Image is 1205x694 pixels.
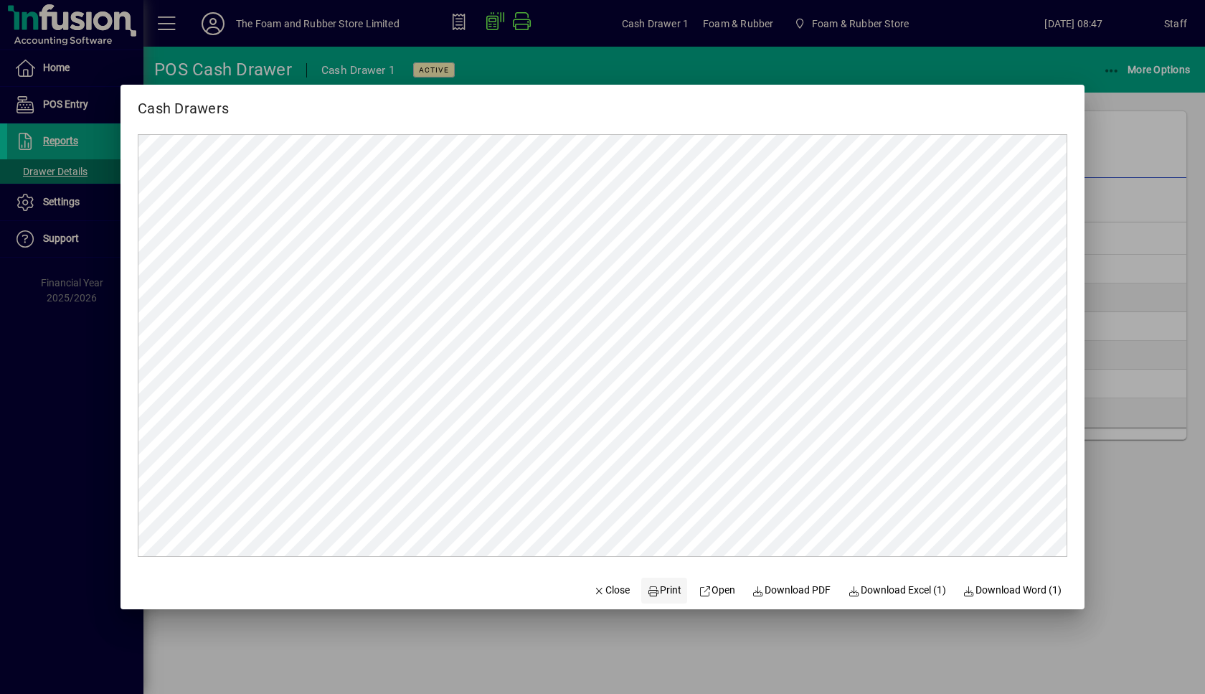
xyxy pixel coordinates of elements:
[958,578,1068,604] button: Download Word (1)
[593,583,630,598] span: Close
[842,578,952,604] button: Download Excel (1)
[693,578,741,604] a: Open
[647,583,681,598] span: Print
[699,583,735,598] span: Open
[752,583,831,598] span: Download PDF
[848,583,946,598] span: Download Excel (1)
[963,583,1062,598] span: Download Word (1)
[747,578,837,604] a: Download PDF
[641,578,687,604] button: Print
[120,85,246,120] h2: Cash Drawers
[587,578,636,604] button: Close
